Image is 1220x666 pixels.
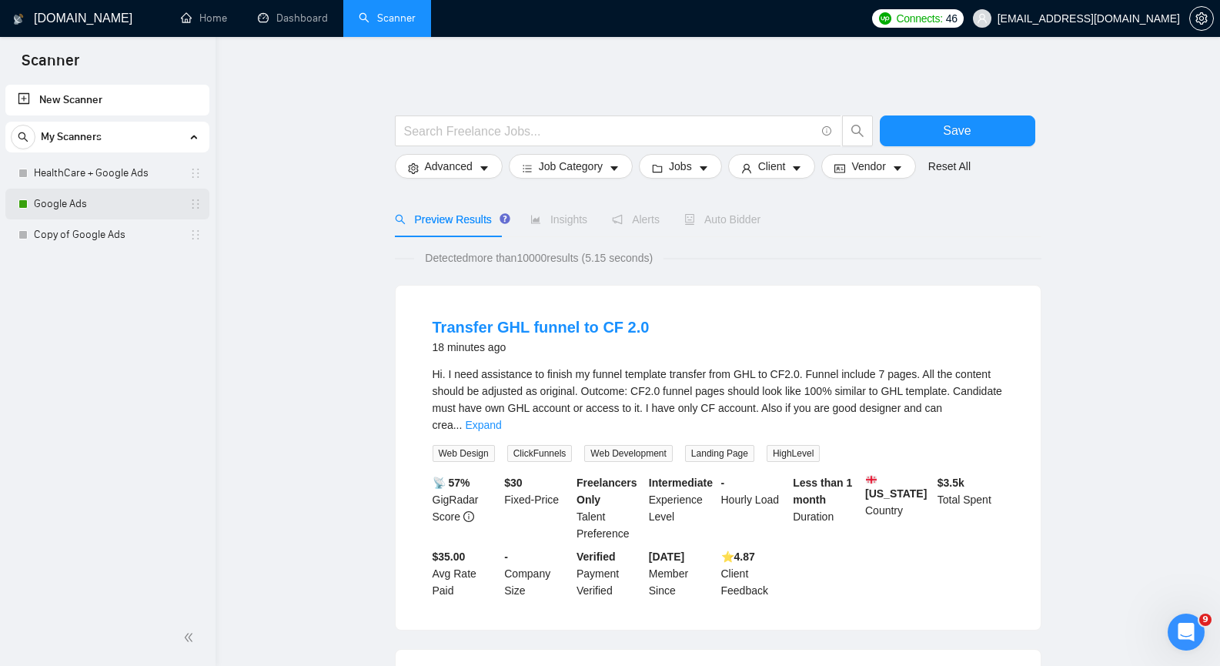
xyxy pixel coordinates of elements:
[573,548,646,599] div: Payment Verified
[414,249,663,266] span: Detected more than 10000 results (5.15 seconds)
[522,162,533,174] span: bars
[1190,12,1213,25] span: setting
[183,630,199,645] span: double-left
[539,158,603,175] span: Job Category
[880,115,1035,146] button: Save
[943,121,971,140] span: Save
[34,189,180,219] a: Google Ads
[501,474,573,542] div: Fixed-Price
[946,10,958,27] span: 46
[1189,12,1214,25] a: setting
[530,213,587,226] span: Insights
[822,126,832,136] span: info-circle
[498,212,512,226] div: Tooltip anchor
[404,122,815,141] input: Search Freelance Jobs...
[433,368,1002,431] span: Hi. I need assistance to finish my funnel template transfer from GHL to CF2.0. Funnel include 7 p...
[718,474,790,542] div: Hourly Load
[504,551,508,563] b: -
[453,419,463,431] span: ...
[843,124,872,138] span: search
[577,551,616,563] b: Verified
[977,13,988,24] span: user
[479,162,490,174] span: caret-down
[433,551,466,563] b: $35.00
[577,477,637,506] b: Freelancers Only
[612,213,660,226] span: Alerts
[189,198,202,210] span: holder
[395,213,506,226] span: Preview Results
[718,548,790,599] div: Client Feedback
[879,12,891,25] img: upwork-logo.png
[767,445,820,462] span: HighLevel
[1168,614,1205,651] iframe: Intercom live chat
[698,162,709,174] span: caret-down
[851,158,885,175] span: Vendor
[793,477,852,506] b: Less than 1 month
[646,474,718,542] div: Experience Level
[684,213,760,226] span: Auto Bidder
[433,366,1004,433] div: Hi. I need assistance to finish my funnel template transfer from GHL to CF2.0. Funnel include 7 p...
[11,125,35,149] button: search
[573,474,646,542] div: Talent Preference
[509,154,633,179] button: barsJob Categorycaret-down
[1199,614,1212,626] span: 9
[862,474,934,542] div: Country
[938,477,964,489] b: $ 3.5k
[41,122,102,152] span: My Scanners
[504,477,522,489] b: $ 30
[433,338,650,356] div: 18 minutes ago
[639,154,722,179] button: folderJobscaret-down
[465,419,501,431] a: Expand
[646,548,718,599] div: Member Since
[408,162,419,174] span: setting
[609,162,620,174] span: caret-down
[928,158,971,175] a: Reset All
[728,154,816,179] button: userClientcaret-down
[433,445,495,462] span: Web Design
[842,115,873,146] button: search
[790,474,862,542] div: Duration
[433,477,470,489] b: 📡 57%
[741,162,752,174] span: user
[425,158,473,175] span: Advanced
[684,214,695,225] span: robot
[5,85,209,115] li: New Scanner
[189,229,202,241] span: holder
[34,158,180,189] a: HealthCare + Google Ads
[507,445,573,462] span: ClickFunnels
[612,214,623,225] span: notification
[721,477,725,489] b: -
[18,85,197,115] a: New Scanner
[865,474,931,500] b: [US_STATE]
[430,548,502,599] div: Avg Rate Paid
[9,49,92,82] span: Scanner
[892,162,903,174] span: caret-down
[530,214,541,225] span: area-chart
[721,551,755,563] b: ⭐️ 4.87
[13,7,24,32] img: logo
[501,548,573,599] div: Company Size
[395,214,406,225] span: search
[430,474,502,542] div: GigRadar Score
[649,477,713,489] b: Intermediate
[433,319,650,336] a: Transfer GHL funnel to CF 2.0
[791,162,802,174] span: caret-down
[896,10,942,27] span: Connects:
[34,219,180,250] a: Copy of Google Ads
[669,158,692,175] span: Jobs
[821,154,915,179] button: idcardVendorcaret-down
[359,12,416,25] a: searchScanner
[463,511,474,522] span: info-circle
[584,445,673,462] span: Web Development
[12,132,35,142] span: search
[685,445,754,462] span: Landing Page
[934,474,1007,542] div: Total Spent
[189,167,202,179] span: holder
[758,158,786,175] span: Client
[5,122,209,250] li: My Scanners
[649,551,684,563] b: [DATE]
[258,12,328,25] a: dashboardDashboard
[181,12,227,25] a: homeHome
[866,474,877,485] img: 🇬🇪
[652,162,663,174] span: folder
